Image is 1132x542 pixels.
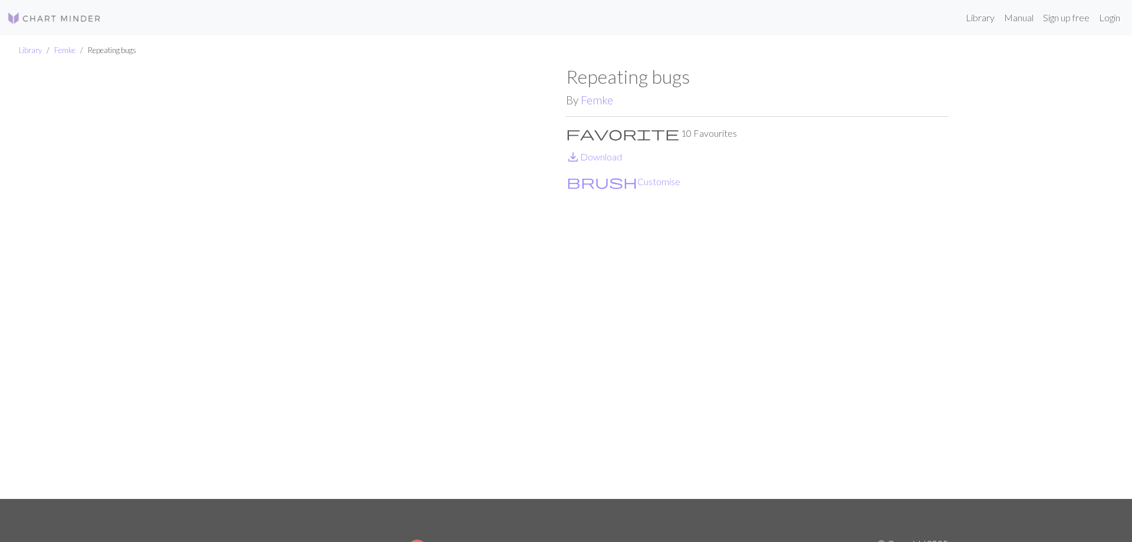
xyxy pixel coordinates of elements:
[54,45,75,55] a: Femke
[1038,6,1094,29] a: Sign up free
[566,126,948,140] p: 10 Favourites
[581,93,613,107] a: Femke
[566,125,679,142] span: favorite
[566,151,622,162] a: DownloadDownload
[566,174,681,189] button: CustomiseCustomise
[567,175,637,189] i: Customise
[7,11,101,25] img: Logo
[75,45,136,56] li: Repeating bugs
[566,126,679,140] i: Favourite
[19,45,42,55] a: Library
[999,6,1038,29] a: Manual
[566,149,580,165] span: save_alt
[184,65,566,499] img: bugs
[566,65,948,88] h1: Repeating bugs
[1094,6,1125,29] a: Login
[566,93,948,107] h2: By
[567,173,637,190] span: brush
[566,150,580,164] i: Download
[961,6,999,29] a: Library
